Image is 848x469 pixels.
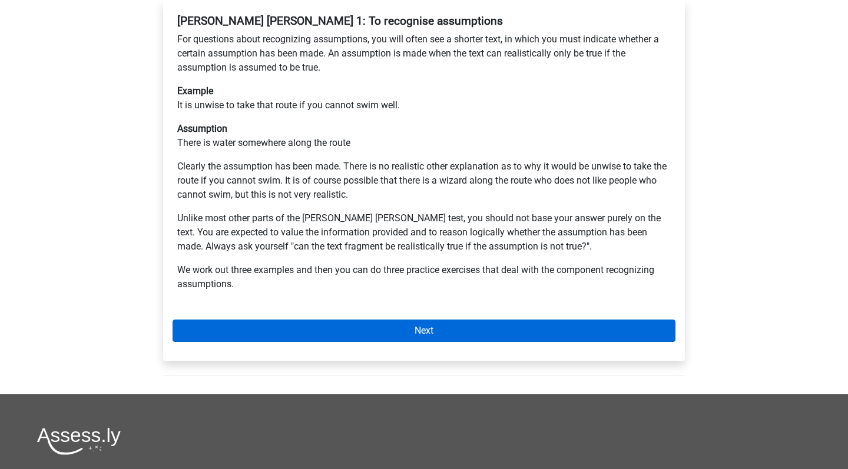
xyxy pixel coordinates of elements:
[173,320,675,342] a: Next
[177,159,671,202] p: Clearly the assumption has been made. There is no realistic other explanation as to why it would ...
[177,123,227,134] b: Assumption
[177,85,213,97] b: Example
[177,263,671,291] p: We work out three examples and then you can do three practice exercises that deal with the compon...
[177,14,503,28] b: [PERSON_NAME] [PERSON_NAME] 1: To recognise assumptions
[37,427,121,455] img: Assessly logo
[177,84,671,112] p: It is unwise to take that route if you cannot swim well.
[177,122,671,150] p: There is water somewhere along the route
[177,32,671,75] p: For questions about recognizing assumptions, you will often see a shorter text, in which you must...
[177,211,671,254] p: Unlike most other parts of the [PERSON_NAME] [PERSON_NAME] test, you should not base your answer ...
